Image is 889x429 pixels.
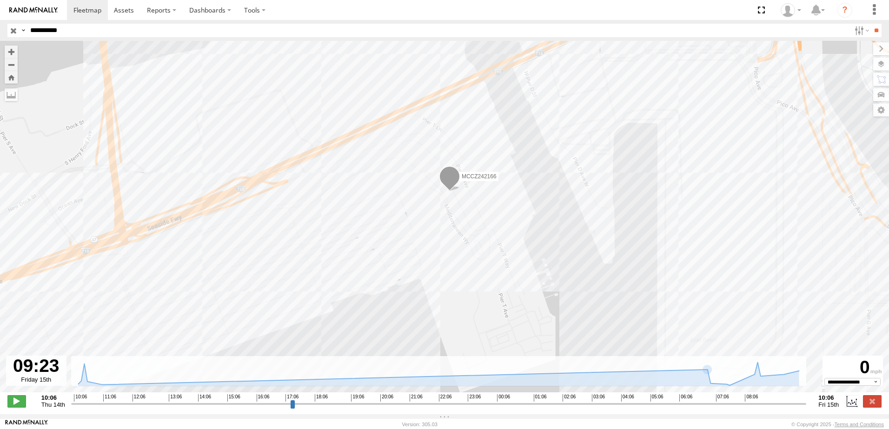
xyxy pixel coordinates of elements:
img: rand-logo.svg [9,7,58,13]
button: Zoom in [5,45,18,58]
span: 21:06 [410,394,423,402]
a: Terms and Conditions [835,422,884,427]
label: Measure [5,88,18,101]
span: 04:06 [621,394,634,402]
span: 18:06 [315,394,328,402]
div: Zulema McIntosch [777,3,804,17]
span: 01:06 [534,394,547,402]
div: © Copyright 2025 - [791,422,884,427]
button: Zoom Home [5,71,18,84]
span: 16:06 [257,394,270,402]
span: 19:06 [351,394,364,402]
span: 14:06 [198,394,211,402]
div: 0 [824,357,882,378]
span: 11:06 [103,394,116,402]
span: 03:06 [592,394,605,402]
span: MCCZ242166 [462,173,497,180]
span: 17:06 [285,394,299,402]
span: 02:06 [563,394,576,402]
label: Close [863,395,882,407]
span: 15:06 [227,394,240,402]
span: 08:06 [745,394,758,402]
div: Version: 305.03 [402,422,438,427]
span: 06:06 [679,394,692,402]
label: Play/Stop [7,395,26,407]
span: Thu 14th Aug 2025 [41,401,65,408]
span: Fri 15th Aug 2025 [818,401,839,408]
strong: 10:06 [818,394,839,401]
span: 13:06 [169,394,182,402]
span: 20:06 [380,394,393,402]
label: Search Filter Options [851,24,871,37]
span: 12:06 [133,394,146,402]
span: 05:06 [650,394,663,402]
button: Zoom out [5,58,18,71]
span: 07:06 [716,394,729,402]
label: Map Settings [873,104,889,117]
span: 23:06 [468,394,481,402]
strong: 10:06 [41,394,65,401]
label: Search Query [20,24,27,37]
span: 22:06 [439,394,452,402]
i: ? [837,3,852,18]
span: 10:06 [74,394,87,402]
a: Visit our Website [5,420,48,429]
span: 00:06 [497,394,510,402]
